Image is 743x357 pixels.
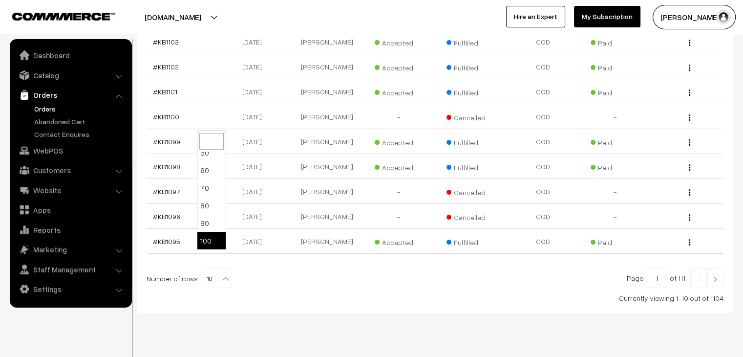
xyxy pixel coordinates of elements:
[153,212,180,221] a: #KB1096
[579,204,652,229] td: -
[197,161,226,179] li: 60
[291,29,363,54] td: [PERSON_NAME]
[12,261,128,278] a: Staff Management
[291,54,363,79] td: [PERSON_NAME]
[197,232,226,249] li: 100
[37,58,87,64] div: Domain Overview
[291,179,363,204] td: [PERSON_NAME]
[446,160,495,173] span: Fulfilled
[219,154,291,179] td: [DATE]
[110,5,235,29] button: [DOMAIN_NAME]
[507,204,579,229] td: COD
[197,214,226,232] li: 90
[12,241,128,258] a: Marketing
[689,114,690,121] img: Menu
[446,235,495,247] span: Fulfilled
[219,229,291,254] td: [DATE]
[147,273,198,284] span: Number of rows
[197,144,226,161] li: 50
[446,35,495,48] span: Fulfilled
[653,5,736,29] button: [PERSON_NAME]…
[153,88,177,96] a: #KB1101
[12,46,128,64] a: Dashboard
[507,229,579,254] td: COD
[27,16,48,23] div: v 4.0.25
[291,204,363,229] td: [PERSON_NAME]
[153,112,179,121] a: #KB1100
[375,160,424,173] span: Accepted
[716,10,731,24] img: user
[153,162,180,171] a: #KB1098
[363,204,435,229] td: -
[16,25,23,33] img: website_grey.svg
[219,29,291,54] td: [DATE]
[153,38,179,46] a: #KB1103
[446,135,495,148] span: Fulfilled
[507,104,579,129] td: COD
[689,89,690,96] img: Menu
[507,179,579,204] td: COD
[591,135,639,148] span: Paid
[219,204,291,229] td: [DATE]
[219,129,291,154] td: [DATE]
[197,197,226,214] li: 80
[203,268,232,288] span: 10
[12,221,128,239] a: Reports
[507,154,579,179] td: COD
[12,67,128,84] a: Catalog
[12,280,128,298] a: Settings
[147,293,723,303] div: Currently viewing 1-10 out of 1104
[507,29,579,54] td: COD
[32,129,128,139] a: Contact Enquires
[711,276,720,282] img: Right
[689,65,690,71] img: Menu
[12,142,128,159] a: WebPOS
[689,189,690,196] img: Menu
[12,10,98,22] a: COMMMERCE
[32,116,128,127] a: Abandoned Cart
[291,129,363,154] td: [PERSON_NAME]
[219,179,291,204] td: [DATE]
[203,269,232,289] span: 10
[219,104,291,129] td: [DATE]
[689,40,690,46] img: Menu
[363,179,435,204] td: -
[446,85,495,98] span: Fulfilled
[291,104,363,129] td: [PERSON_NAME]
[591,60,639,73] span: Paid
[574,6,640,27] a: My Subscription
[12,161,128,179] a: Customers
[591,85,639,98] span: Paid
[153,187,180,196] a: #KB1097
[153,137,180,146] a: #KB1099
[591,160,639,173] span: Paid
[363,104,435,129] td: -
[446,185,495,198] span: Cancelled
[97,57,105,65] img: tab_keywords_by_traffic_grey.svg
[108,58,165,64] div: Keywords by Traffic
[446,110,495,123] span: Cancelled
[32,104,128,114] a: Orders
[591,35,639,48] span: Paid
[506,6,565,27] a: Hire an Expert
[375,135,424,148] span: Accepted
[507,79,579,104] td: COD
[12,181,128,199] a: Website
[627,274,643,282] span: Page
[291,79,363,104] td: [PERSON_NAME]
[689,239,690,245] img: Menu
[375,35,424,48] span: Accepted
[694,276,703,282] img: Left
[291,229,363,254] td: [PERSON_NAME]
[197,179,226,197] li: 70
[12,201,128,219] a: Apps
[375,235,424,247] span: Accepted
[591,235,639,247] span: Paid
[25,25,107,33] div: Domain: [DOMAIN_NAME]
[375,60,424,73] span: Accepted
[375,85,424,98] span: Accepted
[446,210,495,223] span: Cancelled
[507,54,579,79] td: COD
[26,57,34,65] img: tab_domain_overview_orange.svg
[689,164,690,171] img: Menu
